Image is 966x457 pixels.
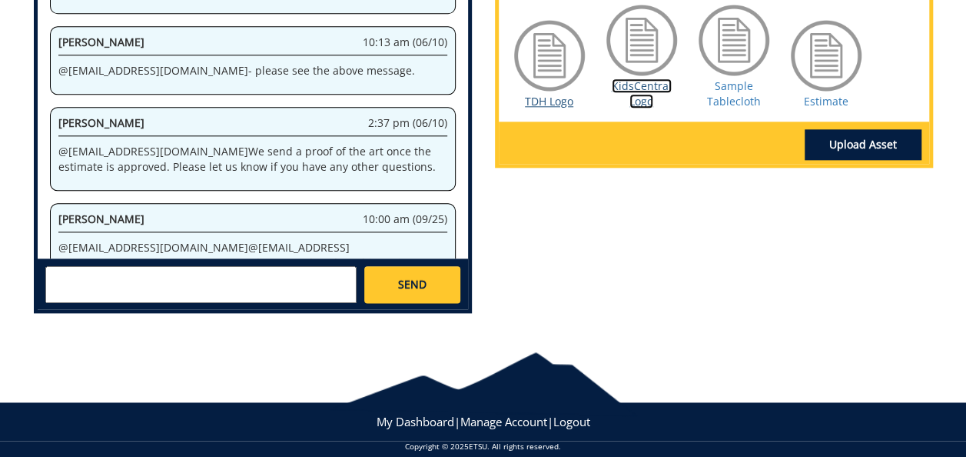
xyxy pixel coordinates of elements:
[377,414,454,429] a: My Dashboard
[364,266,460,303] a: SEND
[58,35,144,49] span: [PERSON_NAME]
[58,63,447,78] p: @ [EMAIL_ADDRESS][DOMAIN_NAME] - please see the above message.
[469,441,487,452] a: ETSU
[58,212,144,226] span: [PERSON_NAME]
[804,94,848,108] a: Estimate
[805,129,921,160] a: Upload Asset
[58,144,447,175] p: @ [EMAIL_ADDRESS][DOMAIN_NAME] We send a proof of the art once the estimate is approved. Please l...
[460,414,547,429] a: Manage Account
[553,414,590,429] a: Logout
[45,266,357,303] textarea: messageToSend
[398,277,427,292] span: SEND
[363,35,447,50] span: 10:13 am (06/10)
[363,212,447,227] span: 10:00 am (09/25)
[707,78,761,108] a: Sample Tablecloth
[525,94,573,108] a: TDH Logo
[368,115,447,131] span: 2:37 pm (06/10)
[612,78,672,108] a: KidsCentral Logo
[58,240,447,286] p: @ [EMAIL_ADDRESS][DOMAIN_NAME] @ [EMAIL_ADDRESS][DOMAIN_NAME] Hi [PERSON_NAME], do we need to clo...
[58,115,144,130] span: [PERSON_NAME]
